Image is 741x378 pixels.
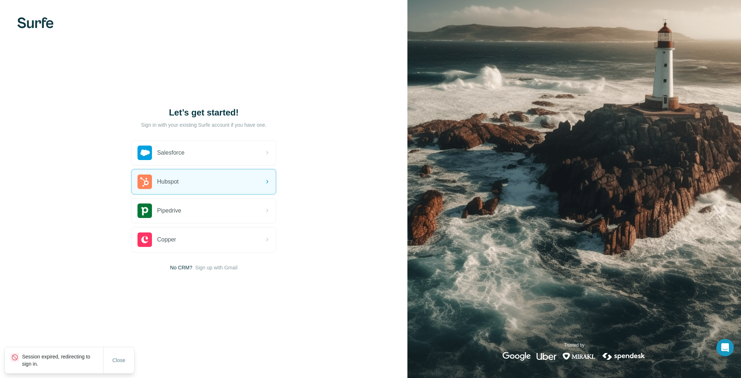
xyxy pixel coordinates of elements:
[137,232,152,247] img: copper's logo
[113,357,126,364] span: Close
[141,121,267,129] p: Sign in with your existing Surfe account if you have one.
[137,175,152,189] img: hubspot's logo
[157,148,185,157] span: Salesforce
[562,352,596,361] img: mirakl's logo
[107,354,131,367] button: Close
[195,264,238,271] button: Sign up with Gmail
[157,235,176,244] span: Copper
[17,17,54,28] img: Surfe's logo
[537,352,556,361] img: uber's logo
[601,352,646,361] img: spendesk's logo
[716,339,734,356] div: Open Intercom Messenger
[157,206,181,215] span: Pipedrive
[157,177,179,186] span: Hubspot
[564,342,584,348] p: Trusted by
[137,203,152,218] img: pipedrive's logo
[131,107,276,118] h1: Let’s get started!
[503,352,531,361] img: google's logo
[22,353,103,367] p: Session expired, redirecting to sign in.
[137,146,152,160] img: salesforce's logo
[170,264,192,271] span: No CRM?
